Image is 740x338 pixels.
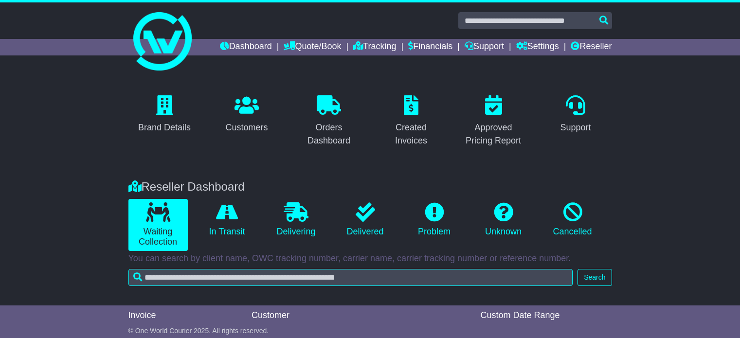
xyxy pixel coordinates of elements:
[198,199,257,241] a: In Transit
[457,92,530,151] a: Approved Pricing Report
[267,199,326,241] a: Delivering
[293,92,365,151] a: Orders Dashboard
[219,92,274,138] a: Customers
[252,310,471,321] div: Customer
[128,310,242,321] div: Invoice
[481,310,612,321] div: Custom Date Range
[554,92,597,138] a: Support
[124,180,617,194] div: Reseller Dashboard
[381,121,441,147] div: Created Invoices
[128,199,188,251] a: Waiting Collection
[578,269,612,286] button: Search
[516,39,559,55] a: Settings
[336,199,395,241] a: Delivered
[560,121,591,134] div: Support
[220,39,272,55] a: Dashboard
[299,121,359,147] div: Orders Dashboard
[571,39,612,55] a: Reseller
[284,39,341,55] a: Quote/Book
[132,92,197,138] a: Brand Details
[375,92,448,151] a: Created Invoices
[405,199,464,241] a: Problem
[408,39,452,55] a: Financials
[138,121,191,134] div: Brand Details
[353,39,396,55] a: Tracking
[543,199,602,241] a: Cancelled
[225,121,268,134] div: Customers
[474,199,533,241] a: Unknown
[465,39,504,55] a: Support
[128,253,612,264] p: You can search by client name, OWC tracking number, carrier name, carrier tracking number or refe...
[464,121,523,147] div: Approved Pricing Report
[128,327,269,335] span: © One World Courier 2025. All rights reserved.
